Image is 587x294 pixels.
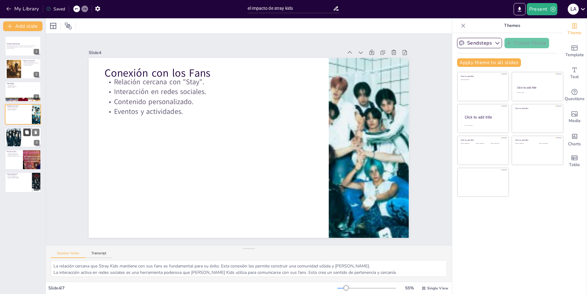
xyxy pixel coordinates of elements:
[5,127,41,147] div: 5
[562,18,587,40] div: Change the overall theme
[7,86,39,87] p: Innovación en producción.
[7,107,30,109] p: Interacción en redes sociales.
[7,178,30,179] p: Promesa de un futuro brillante.
[476,143,489,144] div: Click to add text
[5,59,41,79] div: 2
[568,141,581,147] span: Charts
[427,286,448,291] span: Single View
[248,4,333,13] input: Insert title
[457,58,521,67] button: Apply theme to all slides
[5,150,41,170] div: 6
[515,139,559,141] div: Click to add title
[570,74,579,80] span: Text
[23,129,39,130] p: Influencia en la moda.
[23,129,31,136] button: Duplicate Slide
[7,154,21,155] p: Inspiración en tiempos difíciles.
[517,92,557,93] div: Click to add text
[105,97,313,107] p: Contenido personalizado.
[7,151,21,152] p: Mensajes Positivos
[461,75,504,78] div: Click to add title
[34,185,39,191] div: 7
[5,4,42,14] button: My Library
[7,84,39,85] p: Fusión de géneros.
[51,251,85,258] button: Speaker Notes
[465,115,504,120] div: Click to add title
[468,18,556,33] p: Themes
[565,96,585,102] span: Questions
[569,118,581,124] span: Media
[34,49,39,54] div: 1
[461,79,504,81] div: Click to add text
[562,150,587,172] div: Add a table
[562,128,587,150] div: Add charts and graphs
[565,52,584,58] span: Template
[7,174,30,176] p: Crecimiento constante.
[23,65,39,66] p: Conexión con los fans.
[562,106,587,128] div: Add images, graphics, shapes or video
[7,82,39,84] p: Estilo Musical
[461,143,474,144] div: Click to add text
[461,139,504,141] div: Click to add title
[48,285,337,291] div: Slide 4 / 7
[34,72,39,77] div: 2
[5,36,41,56] div: 1
[7,43,20,45] strong: El Impacto de Stray Kids
[7,108,30,110] p: Contenido personalizado.
[515,107,559,109] div: Click to add title
[465,125,503,126] div: Click to add body
[514,3,526,15] button: Export to PowerPoint
[504,38,549,48] button: Create theme
[85,251,113,258] button: Transcript
[34,117,39,123] div: 4
[569,162,580,168] span: Table
[515,143,534,144] div: Click to add text
[567,30,581,36] span: Theme
[34,94,39,100] div: 3
[7,152,21,154] p: Temas de autoaceptación.
[23,130,39,132] p: Desafío a estereotipos.
[5,82,41,102] div: 3
[23,132,39,133] p: Presencia en plataformas digitales.
[7,173,30,175] p: Futuro de Stray Kids
[5,172,41,192] div: 7
[23,133,39,134] p: Fenómeno global.
[7,106,30,107] p: Relación cercana con "Stay".
[34,140,39,145] div: 5
[568,3,579,15] button: L a
[23,62,39,64] p: Stray Kids ganó popularidad rápidamente.
[7,85,39,86] p: Letras significativas.
[105,87,313,97] p: Interacción en redes sociales.
[491,143,504,144] div: Click to add text
[48,21,58,31] div: Layout
[34,162,39,168] div: 6
[65,22,72,30] span: Position
[562,62,587,84] div: Add text boxes
[7,155,21,156] p: Empoderamiento de los fans.
[23,60,39,61] p: Orígenes de Stray Kids
[3,21,42,31] button: Add slide
[7,87,39,88] p: Evolución constante.
[7,110,30,111] p: Eventos y actividades.
[51,260,447,277] textarea: La relación cercana que Stray Kids mantiene con sus fans es fundamental para su éxito. Esta conex...
[32,129,39,136] button: Delete Slide
[568,4,579,15] div: L a
[562,84,587,106] div: Get real-time input from your audience
[7,176,30,177] p: Innovación y adaptación.
[105,107,313,117] p: Eventos y actividades.
[457,38,502,48] button: Sendsteps
[517,86,558,89] div: Click to add title
[7,156,21,157] p: Contribución al bienestar emocional.
[562,40,587,62] div: Add ready made slides
[539,143,558,144] div: Click to add text
[105,66,313,81] p: Conexión con los Fans
[46,6,65,12] div: Saved
[7,48,39,49] p: Generated with [URL]
[105,77,313,87] p: Relación cercana con "Stay".
[7,45,39,48] p: Esta presentación explora cómo Stray Kids ha influido en la música, la cultura y la comunidad glo...
[7,105,30,107] p: Conexión con los Fans
[23,61,39,63] p: Stray Kids se formó en 2017.
[23,128,39,129] p: Impacto Cultural
[527,3,557,15] button: Present
[402,285,417,291] div: 55 %
[89,50,343,56] div: Slide 4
